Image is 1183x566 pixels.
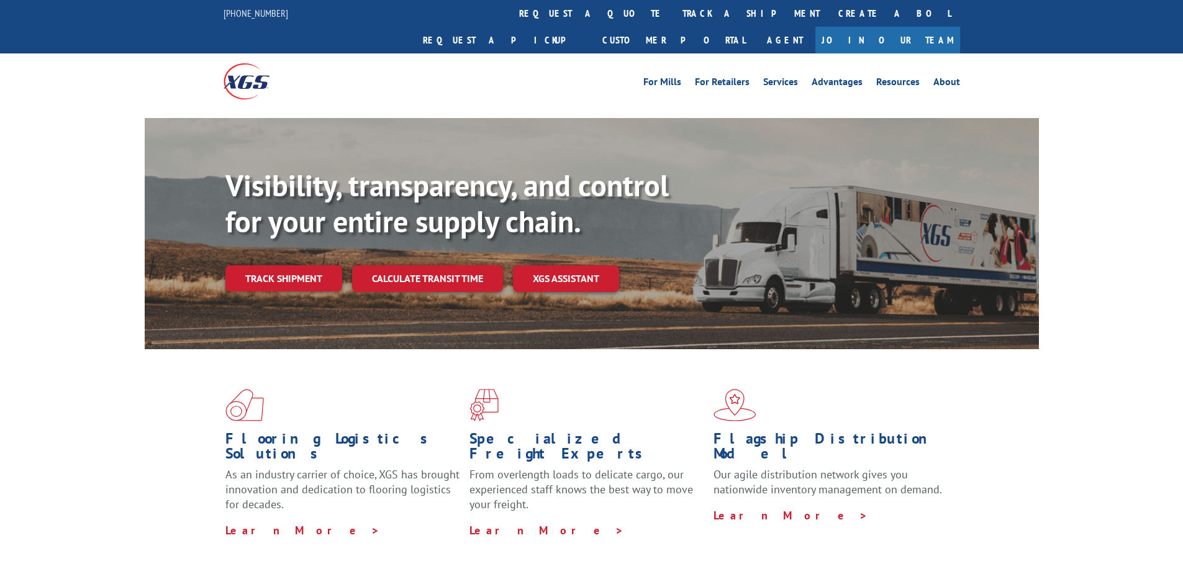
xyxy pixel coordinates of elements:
a: For Retailers [695,77,750,91]
h1: Specialized Freight Experts [469,431,704,467]
a: Join Our Team [815,27,960,53]
a: XGS ASSISTANT [513,265,619,292]
b: Visibility, transparency, and control for your entire supply chain. [225,166,669,240]
a: Advantages [812,77,863,91]
a: Learn More > [225,523,380,537]
a: Calculate transit time [352,265,503,292]
h1: Flagship Distribution Model [714,431,948,467]
a: Request a pickup [414,27,593,53]
a: Customer Portal [593,27,755,53]
a: About [933,77,960,91]
img: xgs-icon-flagship-distribution-model-red [714,389,756,421]
a: Services [763,77,798,91]
span: Our agile distribution network gives you nationwide inventory management on demand. [714,467,942,496]
a: [PHONE_NUMBER] [224,7,288,19]
h1: Flooring Logistics Solutions [225,431,460,467]
img: xgs-icon-focused-on-flooring-red [469,389,499,421]
a: Agent [755,27,815,53]
a: Resources [876,77,920,91]
span: As an industry carrier of choice, XGS has brought innovation and dedication to flooring logistics... [225,467,460,511]
a: For Mills [643,77,681,91]
a: Track shipment [225,265,342,291]
p: From overlength loads to delicate cargo, our experienced staff knows the best way to move your fr... [469,467,704,523]
img: xgs-icon-total-supply-chain-intelligence-red [225,389,264,421]
a: Learn More > [714,508,868,523]
a: Learn More > [469,523,624,537]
